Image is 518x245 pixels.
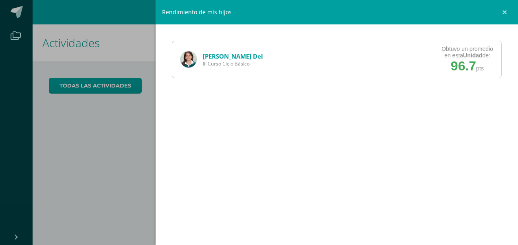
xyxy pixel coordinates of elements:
span: pts [476,65,484,72]
span: 96.7 [451,59,476,73]
span: III Curso Ciclo Básico [203,60,263,67]
img: f29f8a9d438c8a54807b82434e0554ef.png [180,51,197,68]
a: [PERSON_NAME] Del [203,52,263,60]
strong: Unidad [463,52,482,59]
div: Obtuvo un promedio en esta de: [441,46,493,59]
